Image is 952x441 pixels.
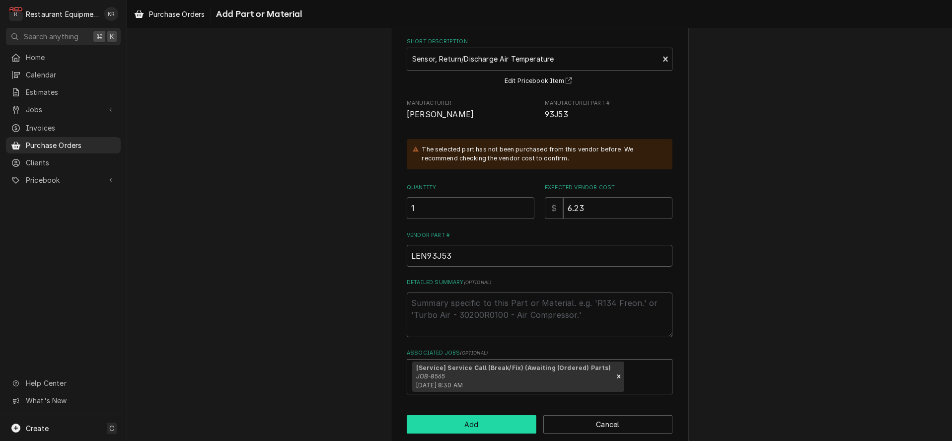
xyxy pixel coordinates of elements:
div: Manufacturer Part # [545,99,672,121]
div: R [9,7,23,21]
label: Detailed Summary [407,279,672,287]
label: Quantity [407,184,534,192]
span: Manufacturer Part # [545,109,672,121]
div: Detailed Summary [407,279,672,337]
span: ( optional ) [460,350,488,356]
span: Purchase Orders [149,9,205,19]
span: Search anything [24,31,78,42]
em: JOB-8565 [416,372,445,380]
div: Expected Vendor Cost [545,184,672,219]
button: Add [407,415,536,434]
div: Short Description [407,38,672,87]
a: Clients [6,154,121,171]
button: Edit Pricebook Item [503,75,577,87]
div: Restaurant Equipment Diagnostics [26,9,99,19]
span: Manufacturer [407,99,534,107]
a: Calendar [6,67,121,83]
span: Manufacturer [407,109,534,121]
div: Button Group [407,415,672,434]
label: Associated Jobs [407,349,672,357]
span: Pricebook [26,175,101,185]
span: Jobs [26,104,101,115]
a: Go to Jobs [6,101,121,118]
span: What's New [26,395,115,406]
span: K [110,31,114,42]
a: Go to Pricebook [6,172,121,188]
span: Manufacturer Part # [545,99,672,107]
a: Invoices [6,120,121,136]
span: Invoices [26,123,116,133]
a: Purchase Orders [130,6,209,22]
div: Button Group Row [407,415,672,434]
span: C [109,423,114,434]
a: Purchase Orders [6,137,121,153]
div: The selected part has not been purchased from this vendor before. We recommend checking the vendo... [422,145,662,163]
label: Vendor Part # [407,231,672,239]
span: ( optional ) [464,280,492,285]
button: Cancel [543,415,673,434]
span: Help Center [26,378,115,388]
a: Home [6,49,121,66]
strong: [Service] Service Call (Break/Fix) (Awaiting (Ordered) Parts) [416,364,611,371]
span: 93J53 [545,110,568,119]
a: Go to Help Center [6,375,121,391]
div: Quantity [407,184,534,219]
span: Create [26,424,49,433]
span: [DATE] 8:30 AM [416,381,463,389]
div: Kelli Robinette's Avatar [104,7,118,21]
span: ⌘ [96,31,103,42]
a: Go to What's New [6,392,121,409]
div: $ [545,197,563,219]
span: Purchase Orders [26,140,116,150]
span: Add Part or Material [213,7,302,21]
a: Estimates [6,84,121,100]
div: Restaurant Equipment Diagnostics's Avatar [9,7,23,21]
span: Estimates [26,87,116,97]
label: Expected Vendor Cost [545,184,672,192]
span: Home [26,52,116,63]
div: Manufacturer [407,99,534,121]
button: Search anything⌘K [6,28,121,45]
div: KR [104,7,118,21]
div: Associated Jobs [407,349,672,394]
div: Remove [object Object] [613,362,624,392]
span: Clients [26,157,116,168]
div: Vendor Part # [407,231,672,267]
span: [PERSON_NAME] [407,110,474,119]
div: Line Item Create/Update Form [407,4,672,394]
label: Short Description [407,38,672,46]
span: Calendar [26,70,116,80]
